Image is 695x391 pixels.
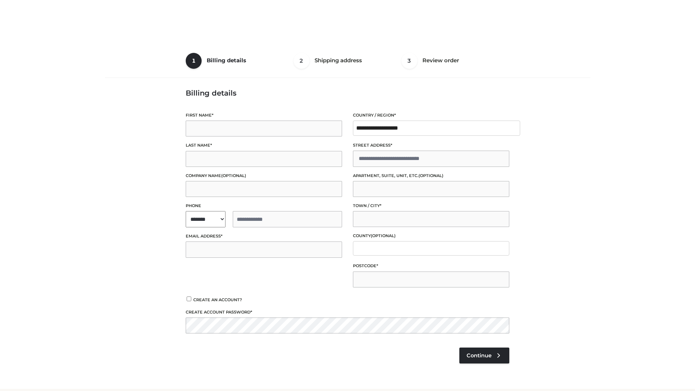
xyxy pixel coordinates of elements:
label: Town / City [353,202,509,209]
span: (optional) [221,173,246,178]
label: Email address [186,233,342,240]
label: Create account password [186,309,509,316]
h3: Billing details [186,89,509,97]
span: 3 [401,53,417,69]
span: Shipping address [315,57,362,64]
span: (optional) [371,233,396,238]
label: Company name [186,172,342,179]
span: Create an account? [193,297,242,302]
span: Review order [422,57,459,64]
label: Street address [353,142,509,149]
span: 1 [186,53,202,69]
label: Apartment, suite, unit, etc. [353,172,509,179]
span: (optional) [418,173,443,178]
label: Country / Region [353,112,509,119]
label: First name [186,112,342,119]
label: County [353,232,509,239]
label: Phone [186,202,342,209]
input: Create an account? [186,297,192,301]
span: Billing details [207,57,246,64]
a: Continue [459,348,509,363]
span: 2 [294,53,309,69]
span: Continue [467,352,492,359]
label: Last name [186,142,342,149]
label: Postcode [353,262,509,269]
